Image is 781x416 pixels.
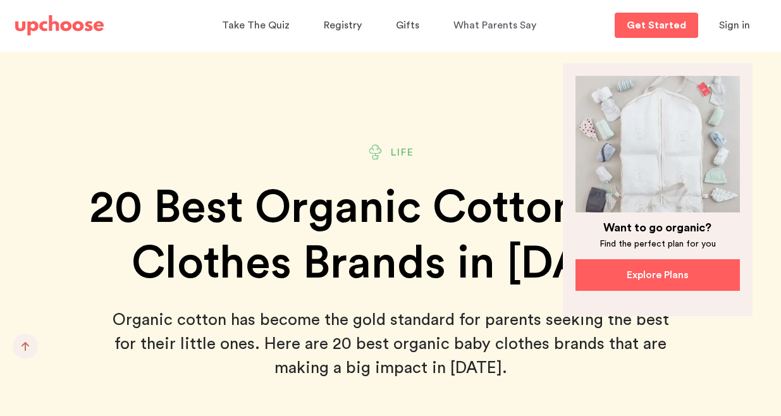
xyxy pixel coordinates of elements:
button: Sign in [703,13,766,38]
p: Organic cotton has become the gold standard for parents seeking the best for their little ones. H... [106,308,675,380]
p: Want to go organic? [575,220,740,235]
span: Registry [324,20,362,30]
p: Get Started [627,20,686,30]
span: Gifts [396,20,419,30]
span: What Parents Say [453,20,536,30]
a: Gifts [396,13,423,38]
a: Explore Plans [575,259,740,291]
a: Take The Quiz [222,13,293,38]
h1: 20 Best Organic Cotton Baby Clothes Brands in [DATE] [58,180,723,291]
p: Explore Plans [627,267,689,283]
img: baby clothing packed into a bag [575,76,740,212]
span: Take The Quiz [222,20,290,30]
img: UpChoose [15,15,104,35]
img: Plant [367,144,383,160]
a: What Parents Say [453,13,540,38]
a: Registry [324,13,366,38]
a: Get Started [615,13,698,38]
span: Sign in [719,20,750,30]
p: Find the perfect plan for you [575,238,740,250]
span: Life [391,145,414,160]
a: UpChoose [15,13,104,39]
